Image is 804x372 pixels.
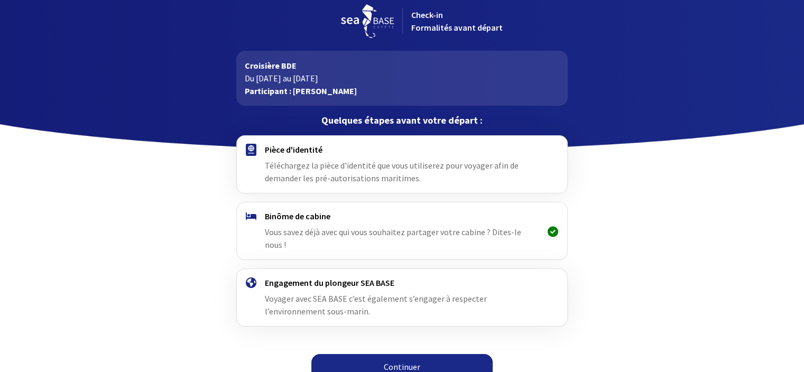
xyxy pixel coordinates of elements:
p: Croisière BDE [245,59,559,72]
span: Téléchargez la pièce d'identité que vous utiliserez pour voyager afin de demander les pré-autoris... [265,160,519,183]
img: logo_seabase.svg [341,4,394,38]
span: Voyager avec SEA BASE c’est également s’engager à respecter l’environnement sous-marin. [265,293,487,317]
span: Vous savez déjà avec qui vous souhaitez partager votre cabine ? Dites-le nous ! [265,227,521,250]
h4: Pièce d'identité [265,144,539,155]
p: Participant : [PERSON_NAME] [245,85,559,97]
p: Du [DATE] au [DATE] [245,72,559,85]
img: passport.svg [246,144,256,156]
h4: Engagement du plongeur SEA BASE [265,277,539,288]
p: Quelques étapes avant votre départ : [236,114,568,127]
img: engagement.svg [246,277,256,288]
img: binome.svg [246,212,256,220]
span: Check-in Formalités avant départ [411,10,503,33]
h4: Binôme de cabine [265,211,539,221]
